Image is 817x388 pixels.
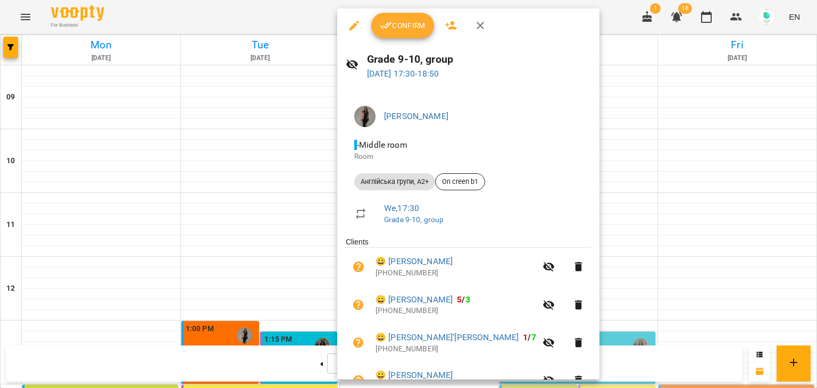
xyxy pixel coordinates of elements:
button: Confirm [371,13,434,38]
a: We , 17:30 [384,203,419,213]
span: - Middle room [354,140,410,150]
img: 5a196e5a3ecece01ad28c9ee70ffa9da.jpg [354,106,376,127]
button: Unpaid. Bill the attendance? [346,292,371,318]
a: [DATE] 17:30-18:50 [367,69,439,79]
h6: Grade 9-10, group [367,51,591,68]
p: [PHONE_NUMBER] [376,306,536,316]
span: Confirm [380,19,426,32]
a: [PERSON_NAME] [384,111,448,121]
b: / [523,332,536,342]
div: On creen b1 [435,173,485,190]
a: 😀 [PERSON_NAME]’[PERSON_NAME] [376,331,519,344]
button: Unpaid. Bill the attendance? [346,330,371,356]
span: Англійська групи, A2+ [354,177,435,187]
b: / [457,294,470,305]
span: On creen b1 [436,177,485,187]
a: 😀 [PERSON_NAME] [376,293,453,306]
a: 😀 [PERSON_NAME] [376,369,453,382]
span: 1 [523,332,528,342]
p: Room [354,151,582,162]
a: Grade 9-10, group [384,215,444,224]
p: [PHONE_NUMBER] [376,344,536,355]
a: 😀 [PERSON_NAME] [376,255,453,268]
p: [PHONE_NUMBER] [376,268,536,279]
span: 3 [465,294,470,305]
span: 7 [531,332,536,342]
button: Unpaid. Bill the attendance? [346,254,371,280]
span: 5 [457,294,462,305]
